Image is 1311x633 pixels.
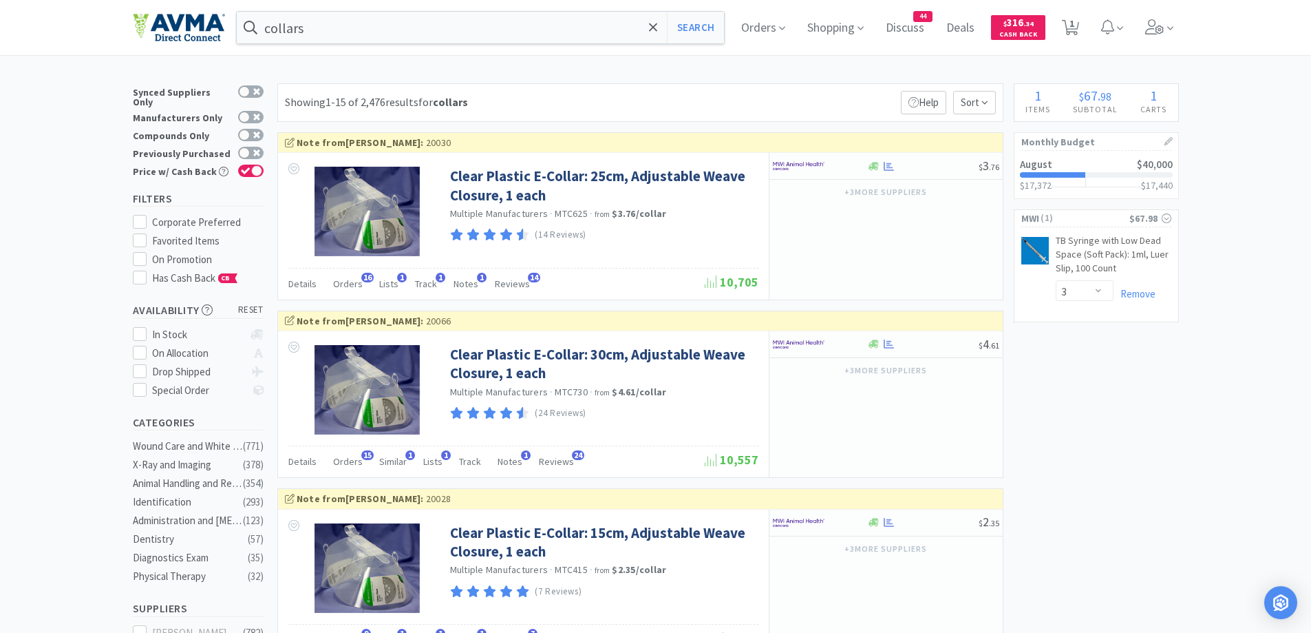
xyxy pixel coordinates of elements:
[152,214,264,231] div: Corporate Preferred
[521,450,531,460] span: 1
[1039,211,1129,225] span: ( 1 )
[1003,16,1034,29] span: 316
[133,457,244,473] div: X-Ray and Imaging
[1264,586,1297,619] div: Open Intercom Messenger
[498,455,522,468] span: Notes
[433,95,468,109] strong: collars
[133,475,244,492] div: Animal Handling and Restraints
[152,326,244,343] div: In Stock
[436,273,445,282] span: 1
[450,167,755,205] a: Clear Plastic E-Collar: 25cm, Adjustable Weave Closure, 1 each
[288,455,317,468] span: Details
[1014,103,1062,116] h4: Items
[133,165,231,176] div: Price w/ Cash Back
[590,207,593,220] span: ·
[989,340,999,351] span: . 61
[361,450,374,460] span: 15
[459,455,481,468] span: Track
[450,207,548,220] a: Multiple Manufacturers
[535,406,586,421] p: (24 Reviews)
[1084,87,1098,104] span: 67
[979,514,999,530] span: 2
[773,334,824,355] img: f6b2451649754179b5b4e0c70c3f7cb0_2.png
[133,191,264,207] h5: Filters
[555,563,588,576] span: MTC415
[705,274,758,290] span: 10,705
[285,313,996,329] div: 20066
[773,156,824,176] img: f6b2451649754179b5b4e0c70c3f7cb0_2.png
[941,22,980,34] a: Deals
[1062,89,1129,103] div: .
[454,278,478,290] span: Notes
[450,345,755,383] a: Clear Plastic E-Collar: 30cm, Adjustable Weave Closure, 1 each
[550,386,553,398] span: ·
[285,94,468,112] div: Showing 1-15 of 2,476 results
[285,135,996,150] div: 20030
[880,22,930,34] a: Discuss44
[989,518,999,528] span: . 35
[288,278,317,290] span: Details
[238,303,264,318] span: reset
[989,162,999,172] span: . 76
[1003,19,1007,28] span: $
[979,336,999,352] span: 4
[297,492,424,505] strong: Note from [PERSON_NAME] :
[1021,211,1040,226] span: MWI
[838,539,933,559] button: +3more suppliers
[477,273,487,282] span: 1
[773,512,824,533] img: f6b2451649754179b5b4e0c70c3f7cb0_2.png
[612,386,666,398] strong: $4.61 / collar
[133,550,244,566] div: Diagnostics Exam
[1150,87,1157,104] span: 1
[133,147,231,158] div: Previously Purchased
[539,455,574,468] span: Reviews
[1100,90,1111,103] span: 98
[612,207,666,220] strong: $3.76 / collar
[219,274,233,282] span: CB
[705,452,758,468] span: 10,557
[450,386,548,398] a: Multiple Manufacturers
[248,568,264,585] div: ( 32 )
[133,129,231,141] div: Compounds Only
[535,228,586,242] p: (14 Reviews)
[495,278,530,290] span: Reviews
[397,273,407,282] span: 1
[361,273,374,282] span: 16
[1034,87,1041,104] span: 1
[535,585,582,599] p: (7 Reviews)
[248,531,264,548] div: ( 57 )
[152,364,244,380] div: Drop Shipped
[1141,180,1173,190] h3: $
[1062,103,1129,116] h4: Subtotal
[979,162,983,172] span: $
[315,523,419,613] img: b7a64098de334e888ab4fa11065d42b7_6425.png
[333,278,363,290] span: Orders
[379,455,407,468] span: Similar
[1056,23,1085,36] a: 1
[379,278,398,290] span: Lists
[901,91,946,114] p: Help
[133,531,244,548] div: Dentistry
[450,523,755,561] a: Clear Plastic E-Collar: 15cm, Adjustable Weave Closure, 1 each
[243,512,264,529] div: ( 123 )
[133,512,244,529] div: Administration and [MEDICAL_DATA]
[1146,179,1173,191] span: 17,440
[243,475,264,492] div: ( 354 )
[595,209,610,219] span: from
[152,233,264,249] div: Favorited Items
[423,455,443,468] span: Lists
[979,518,983,528] span: $
[953,91,996,114] span: Sort
[1113,287,1155,300] a: Remove
[152,382,244,399] div: Special Order
[590,386,593,398] span: ·
[133,438,244,455] div: Wound Care and White Goods
[1079,90,1084,103] span: $
[999,31,1037,40] span: Cash Back
[133,415,264,430] h5: Categories
[572,450,584,460] span: 24
[243,438,264,455] div: ( 771 )
[612,563,666,576] strong: $2.35 / collar
[1020,179,1052,191] span: $17,372
[667,12,724,43] button: Search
